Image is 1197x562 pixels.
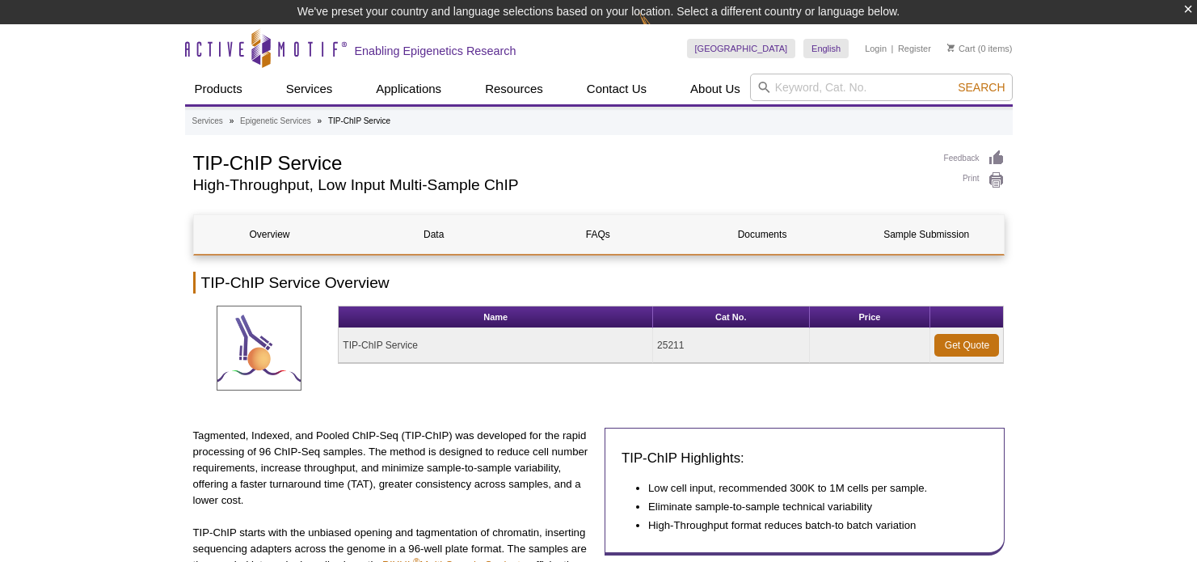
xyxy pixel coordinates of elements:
a: English [803,39,849,58]
li: » [318,116,322,125]
li: High-Throughput format reduces batch-to batch variation [648,518,972,534]
li: (0 items) [947,39,1013,58]
a: Applications [366,74,451,104]
th: Cat No. [653,306,809,328]
img: Your Cart [947,44,955,52]
a: Feedback [944,150,1005,167]
li: » [230,116,234,125]
h2: Enabling Epigenetics Research [355,44,516,58]
a: Login [865,43,887,54]
td: 25211 [653,328,809,363]
a: Overview [194,215,346,254]
img: TIP-ChIP Service [217,306,301,391]
a: Epigenetic Services [240,114,311,129]
a: Print [944,171,1005,189]
li: Eliminate sample-to-sample technical variability [648,499,972,515]
a: Contact Us [577,74,656,104]
h2: High-Throughput, Low Input Multi-Sample ChIP [193,178,928,192]
th: Name [339,306,653,328]
th: Price [810,306,931,328]
a: [GEOGRAPHIC_DATA] [687,39,796,58]
a: Register [898,43,931,54]
li: Low cell input, recommended 300K to 1M cells per sample. [648,480,972,497]
a: Products [185,74,252,104]
a: Get Quote [934,334,999,357]
a: Services [192,114,223,129]
img: Change Here [639,12,682,50]
h1: TIP-ChIP Service [193,150,928,174]
a: Services [276,74,343,104]
li: TIP-ChIP Service [328,116,390,125]
a: Resources [475,74,553,104]
a: FAQs [522,215,674,254]
p: Tagmented, Indexed, and Pooled ChIP-Seq (TIP-ChIP) was developed for the rapid processing of 96 C... [193,428,593,509]
h2: TIP-ChIP Service Overview [193,272,1005,294]
h3: TIP-ChIP Highlights: [622,449,988,468]
a: Cart [947,43,976,54]
button: Search [953,80,1009,95]
input: Keyword, Cat. No. [750,74,1013,101]
a: Data [358,215,510,254]
a: Sample Submission [850,215,1002,254]
a: Documents [686,215,838,254]
li: | [891,39,894,58]
a: About Us [681,74,750,104]
span: Search [958,81,1005,94]
td: TIP-ChIP Service [339,328,653,363]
